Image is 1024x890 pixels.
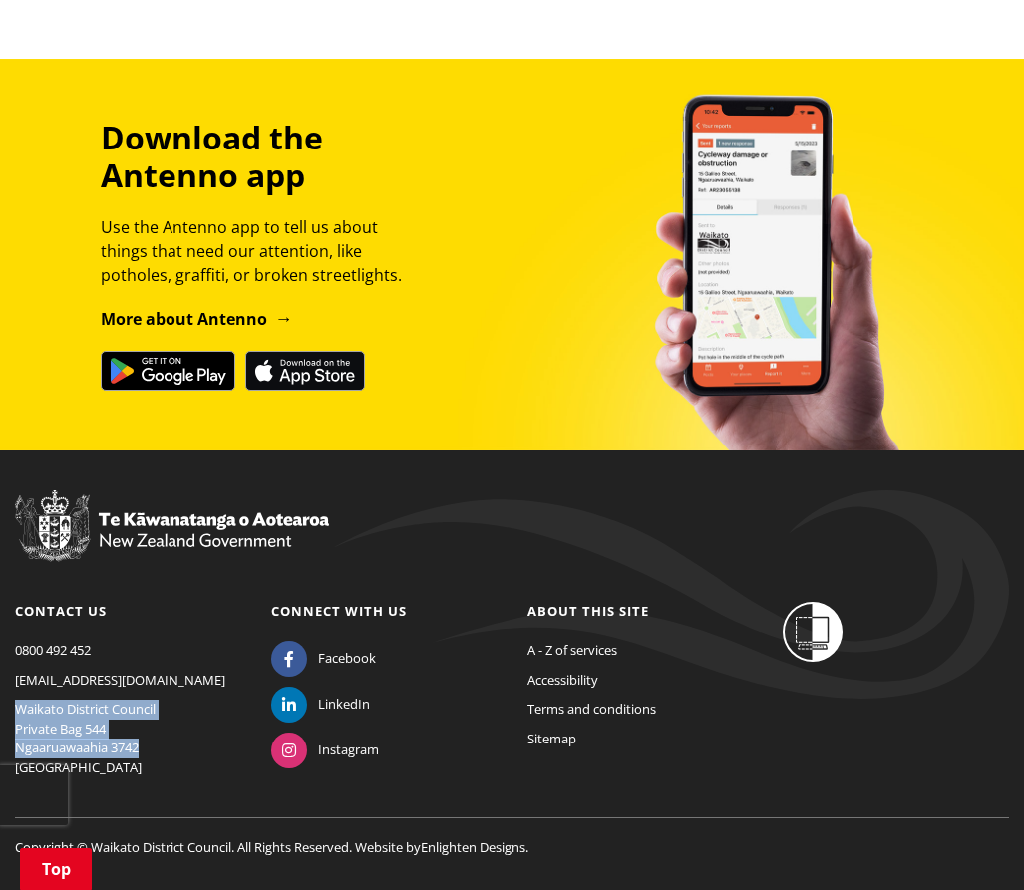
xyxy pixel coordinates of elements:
p: Copyright © Waikato District Council. All Rights Reserved. Website by . [15,817,1009,858]
a: [EMAIL_ADDRESS][DOMAIN_NAME] [15,671,225,689]
a: More about Antenno [101,308,293,330]
p: Use the Antenno app to tell us about things that need our attention, like potholes, graffiti, or ... [101,215,412,287]
span: Facebook [318,649,376,669]
img: New Zealand Government [15,490,329,562]
img: Get it on Google Play [101,351,235,391]
a: Sitemap [527,730,576,747]
img: Download on the App Store [245,351,365,391]
a: About this site [527,602,649,620]
img: Shielded [783,602,843,662]
a: Contact us [15,602,107,620]
a: Connect with us [271,602,407,620]
a: A - Z of services [527,641,617,659]
a: 0800 492 452 [15,641,91,659]
a: New Zealand Government [15,535,329,553]
a: Enlighten Designs [421,838,525,856]
a: Facebook [271,649,376,667]
iframe: Messenger Launcher [932,806,1004,878]
a: Terms and conditions [527,700,656,718]
span: LinkedIn [318,695,370,715]
p: Waikato District Council Private Bag 544 Ngaaruawaahia 3742 [GEOGRAPHIC_DATA] [15,700,241,777]
a: Instagram [271,741,379,758]
a: LinkedIn [271,695,370,713]
a: Accessibility [527,671,598,689]
span: Instagram [318,741,379,760]
a: Top [20,848,92,890]
h3: Download the Antenno app [101,119,412,195]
